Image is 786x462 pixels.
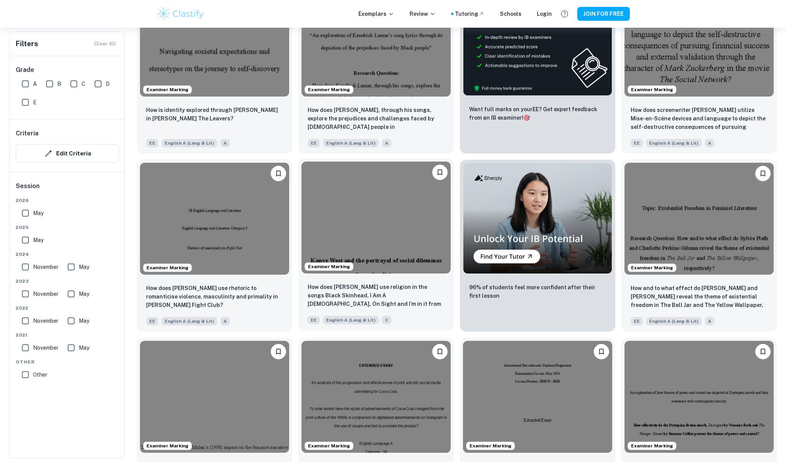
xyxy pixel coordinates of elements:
[455,10,485,18] a: Tutoring
[16,182,119,197] h6: Session
[220,317,230,325] span: A
[382,316,391,324] span: C
[631,284,768,310] p: How and to what effect do Sylvia Plath and Charlotte Perkins Gilman reveal the theme of existenti...
[705,139,714,147] span: A
[628,442,676,449] span: Examiner Marking
[628,86,676,93] span: Examiner Marking
[16,359,119,365] span: Other
[220,139,230,147] span: A
[16,144,119,163] button: Edit Criteria
[140,163,289,275] img: English A (Lang & Lit) EE example thumbnail: How does Tyler Durden use rhetoric to ro
[358,10,394,18] p: Exemplars
[106,80,110,88] span: D
[624,163,774,275] img: English A (Lang & Lit) EE example thumbnail: How and to what effect do Sylvia Plath a
[305,263,353,270] span: Examiner Marking
[308,283,445,309] p: How does Kanye West use religion in the songs Black Skinhead, I Am A God, On Sight and I’m in it ...
[301,162,451,274] img: English A (Lang & Lit) EE example thumbnail: How does Kanye West use religion in the
[301,341,451,453] img: English A (Lang & Lit) EE example thumbnail: To what extent have the styles of adver
[463,163,612,274] img: Thumbnail
[755,166,771,181] button: Please log in to bookmark exemplars
[33,236,43,244] span: May
[432,165,448,180] button: Please log in to bookmark exemplars
[537,10,552,18] a: Login
[143,86,192,93] span: Examiner Marking
[33,317,58,325] span: November
[57,80,61,88] span: B
[16,38,38,49] h6: Filters
[33,290,58,298] span: November
[156,6,205,22] img: Clastify logo
[558,7,571,20] button: Help and Feedback
[33,80,37,88] span: A
[755,344,771,359] button: Please log in to bookmark exemplars
[308,106,445,132] p: How does Kendrick Lamar, through his songs, explore the prejudices and challenges faced by Black ...
[16,332,119,339] span: 2021
[466,442,515,449] span: Examiner Marking
[460,160,615,332] a: Thumbnail96% of students feel more confident after their first lesson
[705,317,714,325] span: A
[410,10,436,18] p: Review
[16,65,119,75] h6: Grade
[308,139,320,147] span: EE
[305,442,353,449] span: Examiner Marking
[432,344,448,359] button: Please log in to bookmark exemplars
[631,317,643,325] span: EE
[146,317,158,325] span: EE
[469,105,606,122] p: Want full marks on your EE ? Get expert feedback from an IB examiner!
[33,209,43,217] span: May
[382,139,391,147] span: A
[594,344,609,359] button: Please log in to bookmark exemplars
[146,106,283,123] p: How is identity explored through Deming Guo in Lisa Ko’s The Leavers?
[146,284,283,309] p: How does Tyler Durden use rhetoric to romanticise violence, masculinity and primality in David Fi...
[16,278,119,285] span: 2023
[16,224,119,231] span: 2025
[79,317,89,325] span: May
[143,264,192,271] span: Examiner Marking
[33,370,47,379] span: Other
[162,317,217,325] span: English A (Lang & Lit)
[323,139,379,147] span: English A (Lang & Lit)
[631,106,768,132] p: How does screenwriter Aaron Sorkin utilize Mise-en-Scène devices and language to depict the self-...
[631,139,643,147] span: EE
[271,344,286,359] button: Please log in to bookmark exemplars
[323,316,379,324] span: English A (Lang & Lit)
[33,344,58,352] span: November
[16,197,119,204] span: 2026
[79,263,89,271] span: May
[463,341,612,453] img: English A (Lang & Lit) EE example thumbnail: To what extent does Andre Aciman’s use o
[523,115,530,121] span: 🎯
[33,98,37,107] span: E
[140,341,289,453] img: English A (Lang & Lit) EE example thumbnail: To what extent does Mulan represent a fe
[577,7,630,21] button: JOIN FOR FREE
[162,139,217,147] span: English A (Lang & Lit)
[79,290,89,298] span: May
[469,283,606,300] p: 96% of students feel more confident after their first lesson
[137,160,292,332] a: Examiner MarkingPlease log in to bookmark exemplarsHow does Tyler Durden use rhetoric to romantic...
[16,129,38,138] h6: Criteria
[79,344,89,352] span: May
[500,10,521,18] a: Schools
[624,341,774,453] img: English A (Lang & Lit) EE example thumbnail: How effectively do the Dystopian fiction
[308,316,320,324] span: EE
[646,317,702,325] span: English A (Lang & Lit)
[305,86,353,93] span: Examiner Marking
[646,139,702,147] span: English A (Lang & Lit)
[16,305,119,312] span: 2022
[298,160,454,332] a: Examiner MarkingPlease log in to bookmark exemplarsHow does Kanye West use religion in the songs ...
[146,139,158,147] span: EE
[33,263,58,271] span: November
[143,442,192,449] span: Examiner Marking
[16,251,119,258] span: 2024
[271,166,286,181] button: Please log in to bookmark exemplars
[82,80,85,88] span: C
[621,160,777,332] a: Examiner MarkingPlease log in to bookmark exemplarsHow and to what effect do Sylvia Plath and Cha...
[628,264,676,271] span: Examiner Marking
